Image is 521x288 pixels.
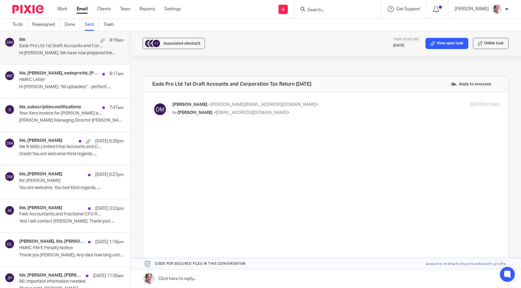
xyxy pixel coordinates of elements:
a: Done [65,19,80,31]
p: [DATE] 6:28pm [95,138,124,144]
img: svg%3E [5,239,15,249]
p: RE: Important information needed [19,279,103,284]
p: Fwd: Accountants and Fractional CFO Requirement [19,212,103,217]
img: svg%3E [148,39,157,48]
p: [DATE] 3:22pm [95,205,124,212]
input: Search [307,7,363,13]
a: Clients [97,6,111,12]
p: Hi [PERSON_NAME], We have now prepared the... [19,51,124,56]
p: 8:17am [109,71,124,77]
span: Task deadline [393,38,419,41]
span: <[PERSON_NAME][EMAIL_ADDRESS][DOMAIN_NAME]> [208,102,319,107]
span: to [172,110,176,115]
p: [DATE] 6:27pm [95,172,124,178]
h4: Me, [PERSON_NAME] [19,138,62,143]
a: Reassigned [32,19,60,31]
p: We R MAD Limited Final Accounts and Corporation Tax Return [DATE] + Corporation Tax Payment Details [19,144,103,150]
span: [PERSON_NAME] [177,110,212,115]
a: Settings [164,6,181,12]
img: svg%3E [144,39,154,48]
span: <[EMAIL_ADDRESS][DOMAIN_NAME]> [213,110,290,115]
a: Team [120,6,130,12]
h4: Eade Pro Ltd 1st Draft Accounts and Corporation Tax Return [DATE] [152,81,311,87]
img: Pixie [12,5,43,13]
a: Reports [140,6,155,12]
a: Work [57,6,67,12]
img: svg%3E [5,172,15,182]
img: svg%3E [5,205,15,215]
h4: Me, [PERSON_NAME], [PERSON_NAME] [19,273,83,278]
p: Great! You are welcome! Kind regards, ... [19,151,124,157]
span: (3) [196,42,200,45]
span: Get Support [396,7,420,11]
div: +1 [153,40,160,47]
p: Hi [PERSON_NAME], "All uploaded." - perfect! ... [19,84,124,90]
p: Your Xero Invoice for [PERSON_NAME] and Partners [19,111,103,116]
img: Munro%20Partners-3202.jpg [492,4,502,14]
p: [DATE] 8:19am [470,101,499,108]
img: svg%3E [5,105,15,115]
p: Thank you [PERSON_NAME], Any idea how long until we... [19,253,124,258]
button: +1 Associated clients(3) [143,38,205,49]
a: Email [77,6,88,12]
a: View open task [425,38,468,49]
h4: [PERSON_NAME], Me, [PERSON_NAME] [19,239,85,244]
img: svg%3E [5,273,15,283]
p: HMRC Letter [19,77,103,83]
p: [DATE] [393,43,419,48]
h4: Me, [PERSON_NAME] [19,205,62,211]
a: To do [12,19,28,31]
button: Unlink task [473,38,509,49]
img: svg%3E [5,138,15,148]
h4: Me, [PERSON_NAME], eadeproltd, [PERSON_NAME] [19,71,99,76]
span: [PERSON_NAME] [172,102,207,107]
p: [DATE] 1:19pm [95,239,124,245]
span: Associated clients [163,42,200,45]
label: Reply to everyone [449,79,493,89]
p: [DATE] 11:30am [93,273,124,279]
h4: Me [19,37,25,43]
a: Trash [104,19,118,31]
p: 7:47am [109,105,124,111]
h4: Me, [PERSON_NAME] [19,172,62,177]
p: You are welcome. You too! Kind regards, ... [19,185,124,191]
h4: Me, subscription.notifications [19,105,81,110]
p: Eade Pro Ltd 1st Draft Accounts and Corporation Tax Return [DATE] [19,43,103,49]
img: svg%3E [5,37,15,47]
p: [PERSON_NAME] Managing Director [PERSON_NAME] and... [19,118,124,123]
p: Re: [PERSON_NAME] [19,178,103,183]
p: [PERSON_NAME] [455,6,489,12]
img: svg%3E [152,101,168,117]
p: 8:19am [109,37,124,43]
a: Sent [85,19,99,31]
p: HMRC PAYE Penalty Notice [19,245,103,251]
p: Yes! I will contact [PERSON_NAME]. Thank you! ... [19,219,124,224]
img: svg%3E [5,71,15,81]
